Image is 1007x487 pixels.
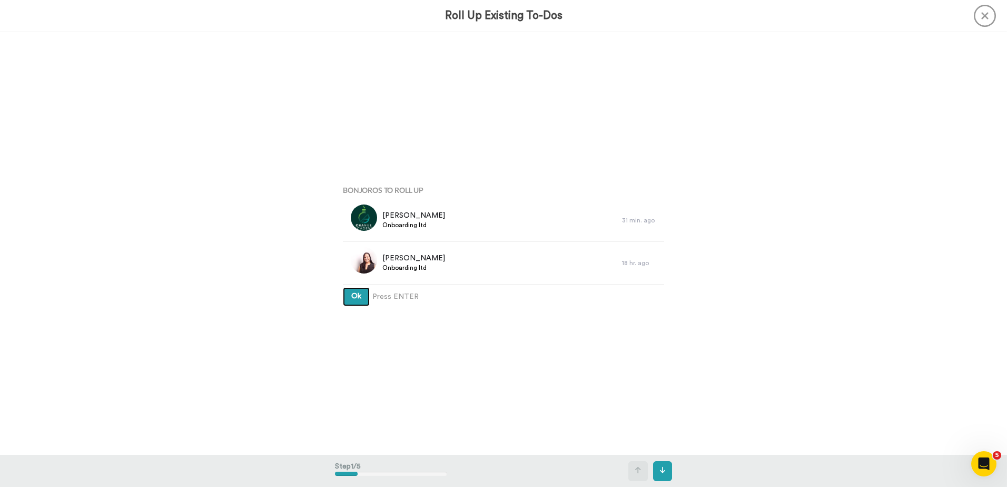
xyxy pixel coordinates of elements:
[993,451,1001,460] span: 5
[622,216,659,225] div: 31 min. ago
[351,247,377,274] img: 2779a6e5-273c-4de4-a1f9-ab063da4f876.jpg
[335,456,447,486] div: Step 1 / 5
[343,186,664,194] h4: Bonjoros To Roll Up
[382,221,445,229] span: Onboarding ltd
[343,287,370,306] button: Ok
[382,264,445,272] span: Onboarding ltd
[382,253,445,264] span: [PERSON_NAME]
[351,204,377,231] img: 4c5d2e04-53df-4714-a495-ab144e0dcc0a.jpg
[445,9,562,22] h3: Roll Up Existing To-Dos
[351,293,361,300] span: Ok
[372,291,419,302] span: Press ENTER
[622,259,659,267] div: 18 hr. ago
[971,451,996,476] iframe: Intercom live chat
[382,210,445,221] span: [PERSON_NAME]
